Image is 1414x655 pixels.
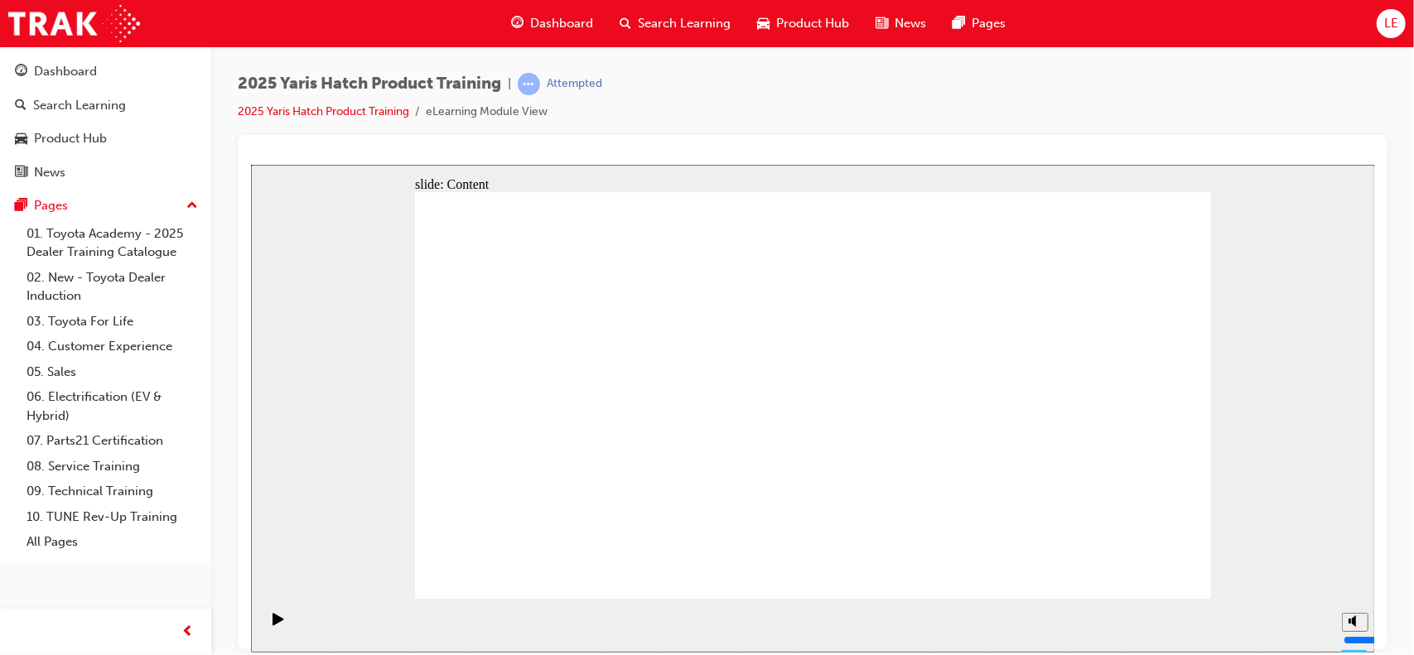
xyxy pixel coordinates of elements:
a: 02. New - Toyota Dealer Induction [20,265,205,309]
a: 06. Electrification (EV & Hybrid) [20,384,205,428]
a: All Pages [20,529,205,555]
button: Mute (Ctrl+Alt+M) [1091,448,1117,467]
span: search-icon [620,13,631,34]
img: Trak [8,5,140,42]
a: car-iconProduct Hub [744,7,862,41]
a: Search Learning [7,90,205,121]
span: 2025 Yaris Hatch Product Training [238,75,501,94]
a: 03. Toyota For Life [20,309,205,335]
button: LE [1377,9,1406,38]
span: search-icon [15,99,27,113]
span: News [895,14,926,33]
li: eLearning Module View [426,103,548,122]
a: guage-iconDashboard [498,7,606,41]
a: 10. TUNE Rev-Up Training [20,504,205,530]
a: 2025 Yaris Hatch Product Training [238,104,409,118]
a: 05. Sales [20,359,205,385]
span: prev-icon [182,622,195,643]
div: Search Learning [33,96,126,115]
div: Attempted [547,76,602,92]
span: car-icon [757,13,770,34]
span: pages-icon [15,199,27,214]
span: Search Learning [638,14,731,33]
button: Pages [7,190,205,221]
a: search-iconSearch Learning [606,7,744,41]
a: news-iconNews [862,7,939,41]
span: up-icon [186,195,198,217]
span: car-icon [15,132,27,147]
a: 04. Customer Experience [20,334,205,359]
a: 07. Parts21 Certification [20,428,205,454]
a: 01. Toyota Academy - 2025 Dealer Training Catalogue [20,221,205,265]
div: misc controls [1083,434,1116,488]
input: volume [1093,469,1199,482]
span: LE [1384,14,1398,33]
div: News [34,163,65,182]
span: news-icon [876,13,888,34]
a: 08. Service Training [20,454,205,479]
span: news-icon [15,166,27,181]
a: News [7,157,205,188]
span: Pages [972,14,1006,33]
span: Dashboard [530,14,593,33]
div: playback controls [8,434,36,488]
span: | [508,75,511,94]
a: pages-iconPages [939,7,1019,41]
a: 09. Technical Training [20,479,205,504]
button: DashboardSearch LearningProduct HubNews [7,53,205,190]
span: Product Hub [776,14,849,33]
span: guage-icon [15,65,27,79]
a: Product Hub [7,123,205,154]
span: learningRecordVerb_ATTEMPT-icon [518,73,540,95]
div: Product Hub [34,129,107,148]
div: Pages [34,196,68,215]
span: pages-icon [953,13,965,34]
a: Dashboard [7,56,205,87]
span: guage-icon [511,13,524,34]
div: Dashboard [34,62,97,81]
button: Play (Ctrl+Alt+P) [8,447,36,475]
